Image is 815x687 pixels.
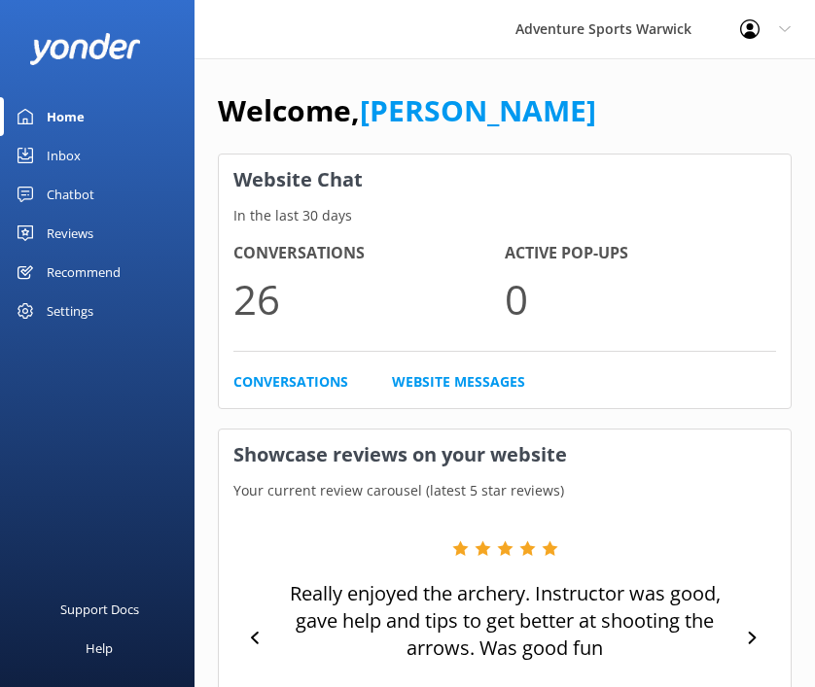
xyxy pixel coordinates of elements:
img: yonder-white-logo.png [29,33,141,65]
h3: Website Chat [219,155,791,205]
a: Website Messages [392,371,525,393]
p: In the last 30 days [219,205,791,226]
div: Reviews [47,214,93,253]
h3: Showcase reviews on your website [219,429,791,480]
p: 0 [505,266,776,331]
div: Support Docs [60,590,139,629]
div: Recommend [47,253,121,292]
div: Chatbot [47,175,94,214]
p: Your current review carousel (latest 5 star reviews) [219,480,791,501]
p: Really enjoyed the archery. Instructor was good, gave help and tips to get better at shooting the... [271,580,738,662]
h1: Welcome, [218,87,596,134]
div: Inbox [47,136,81,175]
a: Conversations [233,371,348,393]
a: [PERSON_NAME] [360,90,596,130]
div: Help [86,629,113,668]
div: Home [47,97,85,136]
div: Settings [47,292,93,330]
h4: Active Pop-ups [505,241,776,266]
h4: Conversations [233,241,505,266]
p: 26 [233,266,505,331]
